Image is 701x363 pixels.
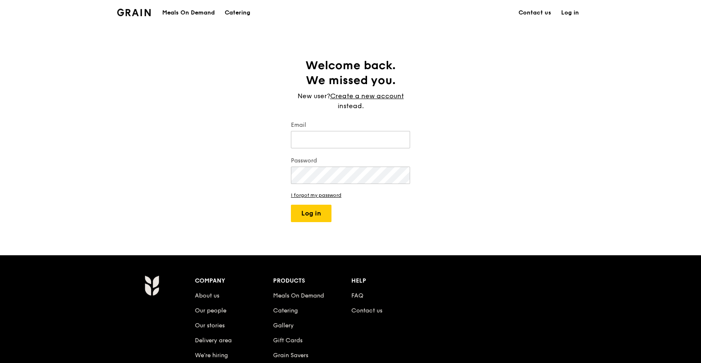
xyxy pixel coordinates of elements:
[556,0,584,25] a: Log in
[220,0,255,25] a: Catering
[291,192,410,198] a: I forgot my password
[195,307,226,314] a: Our people
[144,275,159,296] img: Grain
[291,121,410,129] label: Email
[195,275,273,287] div: Company
[195,337,232,344] a: Delivery area
[298,92,330,100] span: New user?
[273,352,308,359] a: Grain Savers
[330,91,404,101] a: Create a new account
[273,337,302,344] a: Gift Cards
[291,58,410,88] h1: Welcome back. We missed you.
[162,0,215,25] div: Meals On Demand
[195,292,219,299] a: About us
[195,352,228,359] a: We’re hiring
[273,322,294,329] a: Gallery
[291,157,410,165] label: Password
[273,275,351,287] div: Products
[351,275,430,287] div: Help
[514,0,556,25] a: Contact us
[291,205,331,222] button: Log in
[351,307,382,314] a: Contact us
[225,0,250,25] div: Catering
[338,102,364,110] span: instead.
[195,322,225,329] a: Our stories
[351,292,363,299] a: FAQ
[117,9,151,16] img: Grain
[273,307,298,314] a: Catering
[273,292,324,299] a: Meals On Demand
